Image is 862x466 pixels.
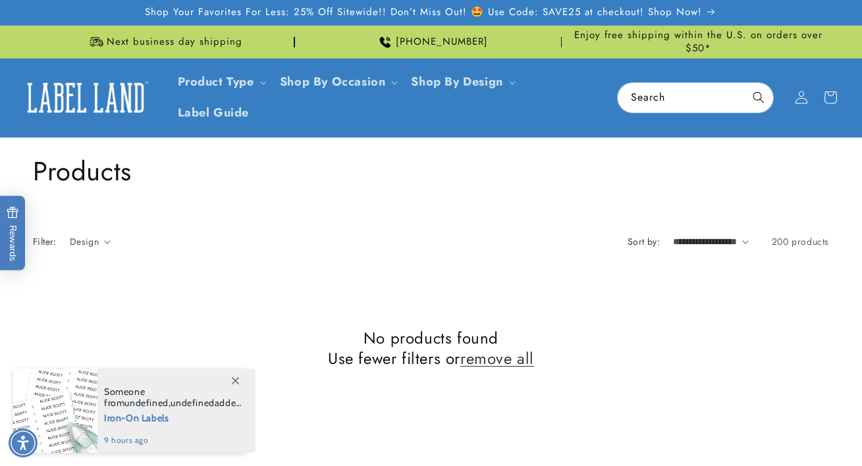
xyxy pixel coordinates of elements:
summary: Product Type [170,66,272,97]
span: Design [70,235,99,248]
button: Search [744,83,773,112]
span: Label Guide [178,105,250,120]
span: Rewards [7,207,19,261]
summary: Design (0 selected) [70,235,111,249]
img: Label Land [20,77,151,118]
span: 200 products [772,235,829,248]
a: Product Type [178,73,254,90]
span: Shop Your Favorites For Less: 25% Off Sitewide!! Don’t Miss Out! 🤩 Use Code: SAVE25 at checkout! ... [145,6,702,19]
summary: Shop By Occasion [272,66,404,97]
div: Announcement [567,26,829,58]
div: Announcement [300,26,562,58]
span: Shop By Occasion [280,74,386,90]
span: undefined [171,397,214,409]
span: Enjoy free shipping within the U.S. on orders over $50* [567,29,829,55]
h2: Filter: [33,235,57,249]
label: Sort by: [628,235,660,248]
span: 9 hours ago [104,434,242,446]
span: Someone from , added this product to their cart. [104,386,242,409]
div: Accessibility Menu [9,428,38,457]
span: Next business day shipping [107,36,242,49]
h2: No products found Use fewer filters or [33,328,829,369]
a: Label Land [15,72,157,123]
summary: Shop By Design [403,66,520,97]
h1: Products [33,154,829,188]
span: undefined [124,397,168,409]
a: Label Guide [170,97,257,128]
span: [PHONE_NUMBER] [396,36,488,49]
div: Announcement [33,26,295,58]
span: Iron-On Labels [104,409,242,425]
a: remove all [460,348,534,369]
a: Shop By Design [411,73,502,90]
